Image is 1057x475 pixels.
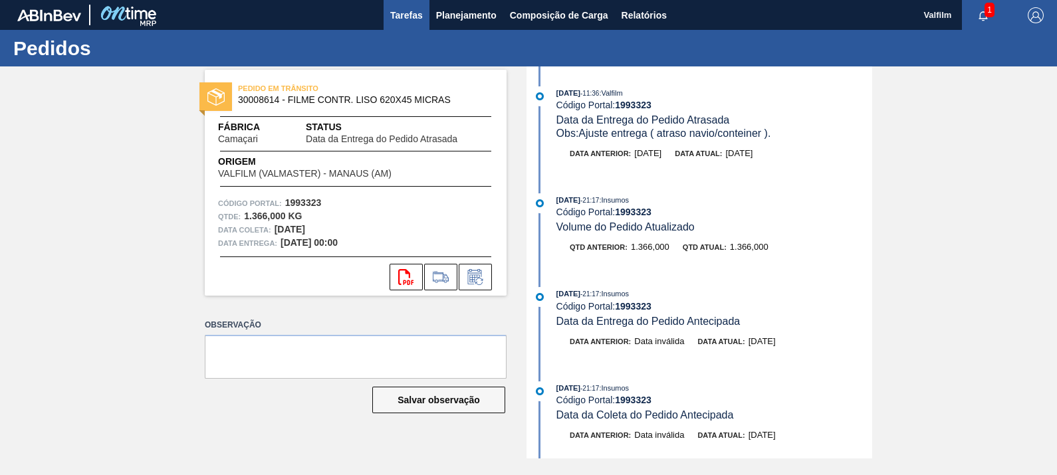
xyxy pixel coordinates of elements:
[697,431,745,439] span: Data atual:
[570,149,631,157] span: Data anterior:
[275,224,305,235] strong: [DATE]
[570,243,628,251] span: Qtd anterior:
[556,114,730,126] span: Data da Entrega do Pedido Atrasada
[218,210,241,223] span: Qtde :
[675,149,722,157] span: Data atual:
[436,7,497,23] span: Planejamento
[244,211,302,221] strong: 1.366,000 KG
[13,41,249,56] h1: Pedidos
[556,384,580,392] span: [DATE]
[697,337,745,345] span: Data atual:
[556,128,771,139] span: Obs: Ajuste entrega ( atraso navio/conteiner ).
[615,100,651,110] strong: 1993323
[238,82,424,95] span: PEDIDO EM TRÂNSITO
[580,385,599,392] span: - 21:17
[556,207,872,217] div: Código Portal:
[622,7,667,23] span: Relatórios
[580,197,599,204] span: - 21:17
[599,290,629,298] span: : Insumos
[580,90,599,97] span: - 11:36
[218,169,392,179] span: VALFILM (VALMASTER) - MANAUS (AM)
[218,197,282,210] span: Código Portal:
[218,155,429,169] span: Origem
[205,316,507,335] label: Observação
[306,120,493,134] span: Status
[570,337,631,345] span: Data anterior:
[556,221,695,233] span: Volume do Pedido Atualizado
[556,290,580,298] span: [DATE]
[556,100,872,110] div: Código Portal:
[962,6,1004,25] button: Notificações
[556,196,580,204] span: [DATE]
[459,264,492,290] div: Informar alteração no pedido
[599,89,622,97] span: : Valfilm
[634,430,684,440] span: Data inválida
[749,336,776,346] span: [DATE]
[218,134,258,144] span: Camaçari
[615,207,651,217] strong: 1993323
[580,290,599,298] span: - 21:17
[281,237,338,248] strong: [DATE] 00:00
[556,89,580,97] span: [DATE]
[1028,7,1044,23] img: Logout
[510,7,608,23] span: Composição de Carga
[424,264,457,290] div: Ir para Composição de Carga
[536,199,544,207] img: atual
[615,301,651,312] strong: 1993323
[390,7,423,23] span: Tarefas
[17,9,81,21] img: TNhmsLtSVTkK8tSr43FrP2fwEKptu5GPRR3wAAAABJRU5ErkJggg==
[556,316,741,327] span: Data da Entrega do Pedido Antecipada
[218,223,271,237] span: Data coleta:
[725,148,753,158] span: [DATE]
[634,336,684,346] span: Data inválida
[218,237,277,250] span: Data entrega:
[536,293,544,301] img: atual
[599,384,629,392] span: : Insumos
[985,3,995,17] span: 1
[306,134,457,144] span: Data da Entrega do Pedido Atrasada
[615,395,651,405] strong: 1993323
[285,197,322,208] strong: 1993323
[634,148,661,158] span: [DATE]
[556,301,872,312] div: Código Portal:
[390,264,423,290] div: Abrir arquivo PDF
[631,242,669,252] span: 1.366,000
[218,120,300,134] span: Fábrica
[372,387,505,413] button: Salvar observação
[238,95,479,105] span: 30008614 - FILME CONTR. LISO 620X45 MICRAS
[730,242,768,252] span: 1.366,000
[749,430,776,440] span: [DATE]
[536,387,544,395] img: atual
[570,431,631,439] span: Data anterior:
[207,88,225,106] img: status
[556,409,734,421] span: Data da Coleta do Pedido Antecipada
[556,395,872,405] div: Código Portal:
[599,196,629,204] span: : Insumos
[683,243,727,251] span: Qtd atual:
[536,92,544,100] img: atual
